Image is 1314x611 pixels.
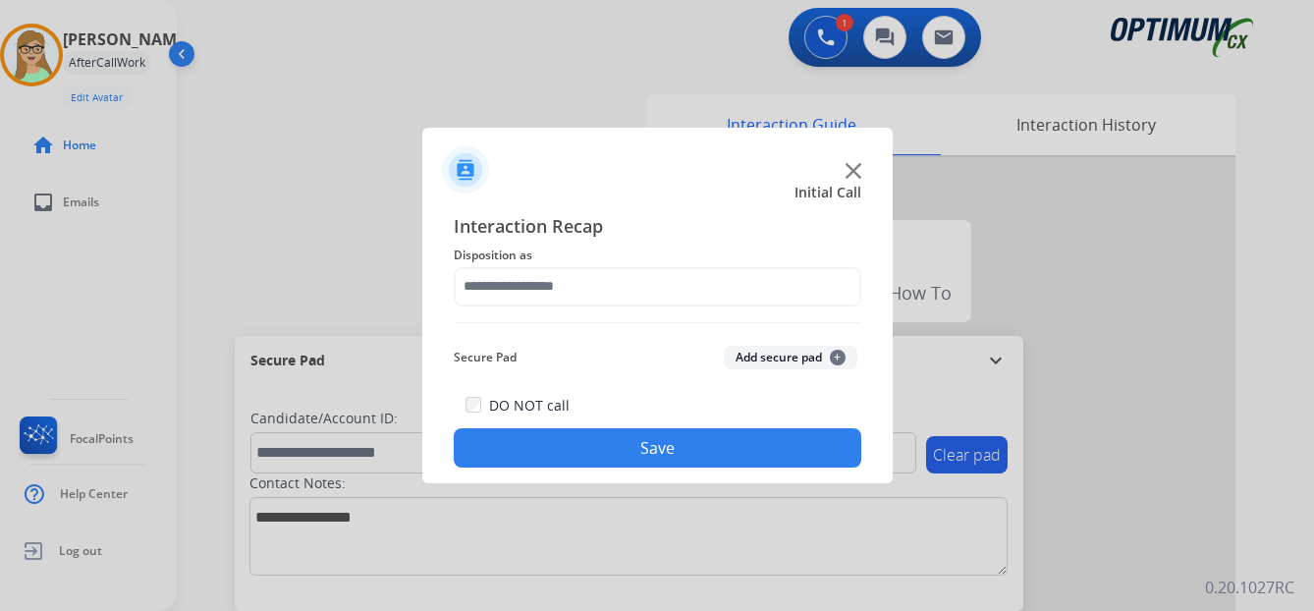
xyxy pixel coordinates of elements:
[454,346,517,369] span: Secure Pad
[1205,576,1294,599] p: 0.20.1027RC
[794,183,861,202] span: Initial Call
[454,428,861,468] button: Save
[724,346,857,369] button: Add secure pad+
[830,350,846,365] span: +
[454,322,861,323] img: contact-recap-line.svg
[454,244,861,267] span: Disposition as
[454,212,861,244] span: Interaction Recap
[442,146,489,194] img: contactIcon
[489,396,570,416] label: DO NOT call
